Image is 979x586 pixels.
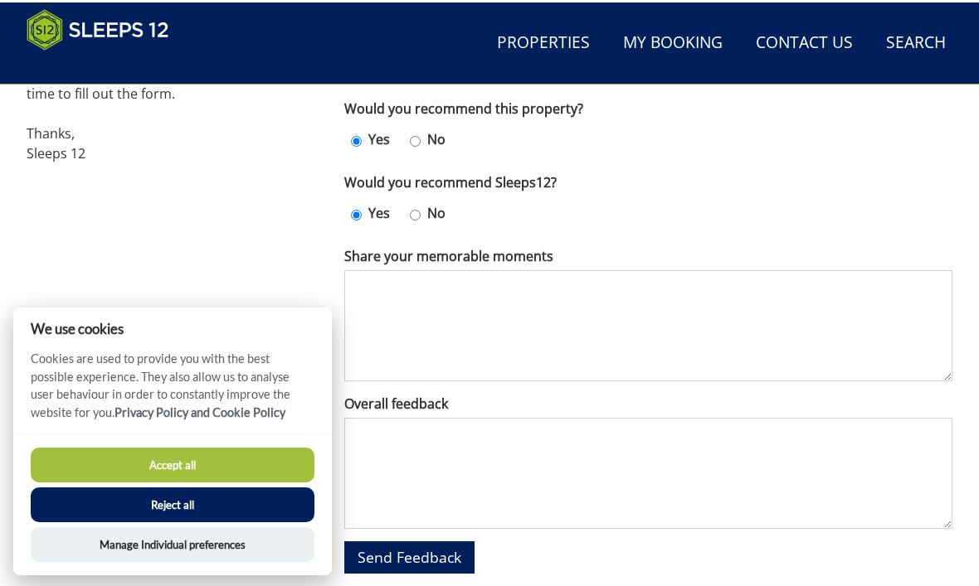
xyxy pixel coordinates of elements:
[114,403,285,417] a: Privacy Policy and Cookie Policy
[27,22,318,161] p: Many thanks for choosing us, we hope you had a great time, we would greatly appreciate if you cou...
[749,22,860,60] a: Contact Us
[18,58,192,72] iframe: Customer reviews powered by Trustpilot
[344,170,952,190] label: Would you recommend Sleeps12?
[27,7,169,48] img: Sleeps 12
[344,96,952,116] label: Would you recommend this property?
[31,525,314,559] button: Manage Individual preferences
[31,445,314,480] button: Accept all
[362,127,397,147] label: Yes
[421,127,452,147] label: No
[344,539,475,571] button: Send Feedback
[490,22,597,60] a: Properties
[344,391,952,411] label: Overall feedback
[13,347,332,431] p: Cookies are used to provide you with the best possible experience. They also allow us to analyse ...
[616,22,729,60] a: My Booking
[358,545,461,564] span: Send Feedback
[421,201,452,220] label: No
[879,22,952,60] a: Search
[13,318,332,334] h2: We use cookies
[31,485,314,520] button: Reject all
[344,244,952,264] label: Share your memorable moments
[362,201,397,220] label: Yes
